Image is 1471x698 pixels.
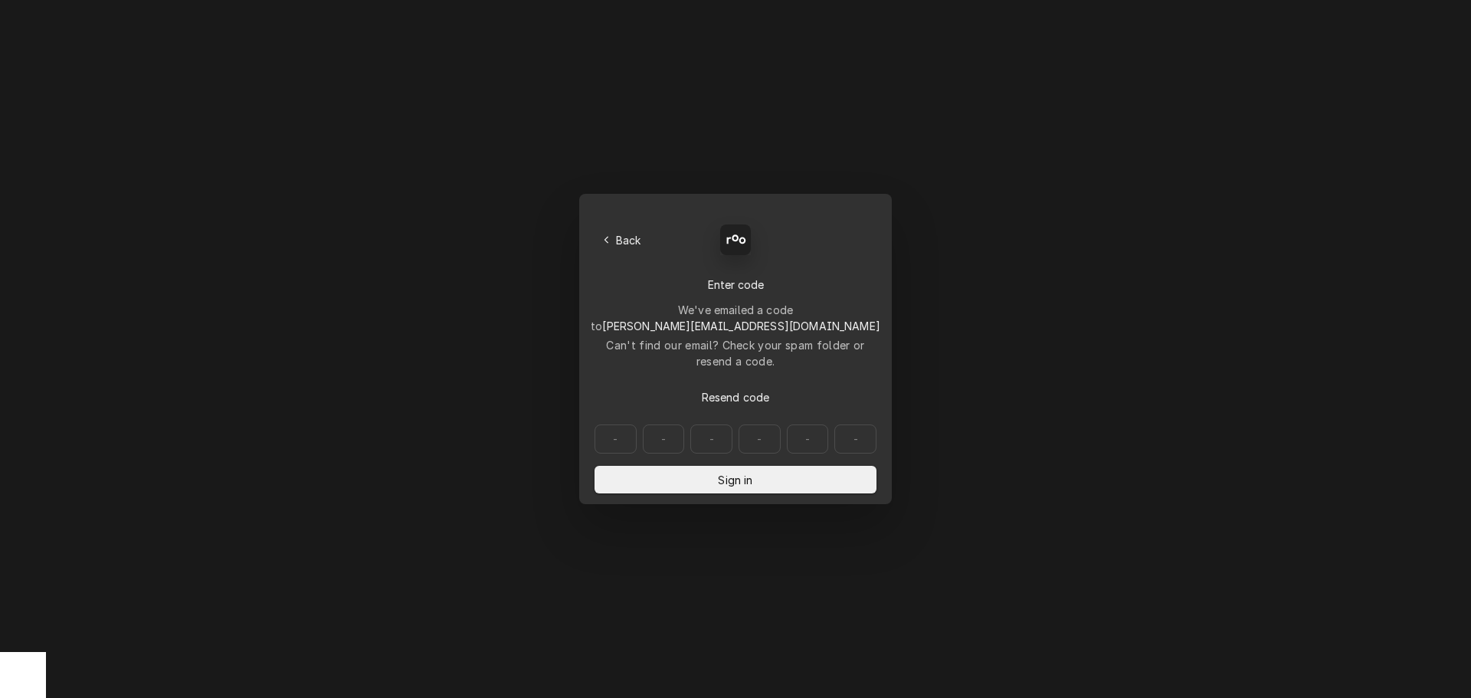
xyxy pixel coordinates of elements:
button: Back [595,229,650,251]
div: We've emailed a code [591,302,880,334]
span: Back [613,232,644,248]
span: to [591,320,880,333]
span: Resend code [699,389,773,405]
button: Resend code [595,383,876,411]
button: Sign in [595,466,876,493]
div: Enter code [595,277,876,293]
div: Can't find our email? Check your spam folder or resend a code. [595,337,876,369]
span: [PERSON_NAME][EMAIL_ADDRESS][DOMAIN_NAME] [602,320,880,333]
span: Sign in [715,472,755,488]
